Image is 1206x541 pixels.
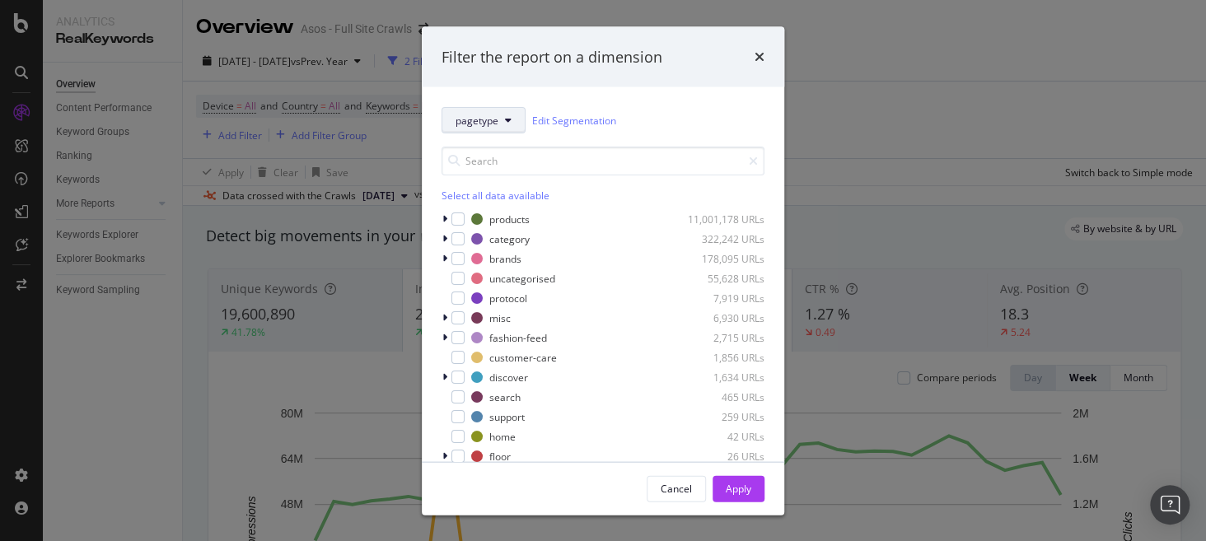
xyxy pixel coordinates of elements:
div: Open Intercom Messenger [1150,485,1190,525]
button: Apply [713,475,764,501]
div: 322,242 URLs [684,231,764,245]
div: 259 URLs [684,409,764,423]
div: 26 URLs [684,449,764,463]
div: protocol [489,291,527,305]
div: 2,715 URLs [684,330,764,344]
div: modal [422,26,784,515]
div: 6,930 URLs [684,310,764,324]
input: Search [442,147,764,175]
div: home [489,429,516,443]
div: 7,919 URLs [684,291,764,305]
div: fashion-feed [489,330,547,344]
div: 465 URLs [684,389,764,403]
div: floor [489,449,511,463]
span: pagetype [456,113,498,127]
div: customer-care [489,350,557,364]
div: times [755,46,764,68]
div: discover [489,370,528,384]
div: 178,095 URLs [684,251,764,265]
div: 55,628 URLs [684,271,764,285]
a: Edit Segmentation [532,111,616,128]
div: misc [489,310,511,324]
div: 42 URLs [684,429,764,443]
div: 1,634 URLs [684,370,764,384]
button: pagetype [442,107,526,133]
div: 11,001,178 URLs [684,212,764,226]
div: category [489,231,530,245]
div: support [489,409,525,423]
div: Cancel [661,481,692,495]
button: Cancel [647,475,706,501]
div: Filter the report on a dimension [442,46,662,68]
div: Select all data available [442,189,764,203]
div: brands [489,251,521,265]
div: products [489,212,530,226]
div: search [489,389,521,403]
div: 1,856 URLs [684,350,764,364]
div: Apply [726,481,751,495]
div: uncategorised [489,271,555,285]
